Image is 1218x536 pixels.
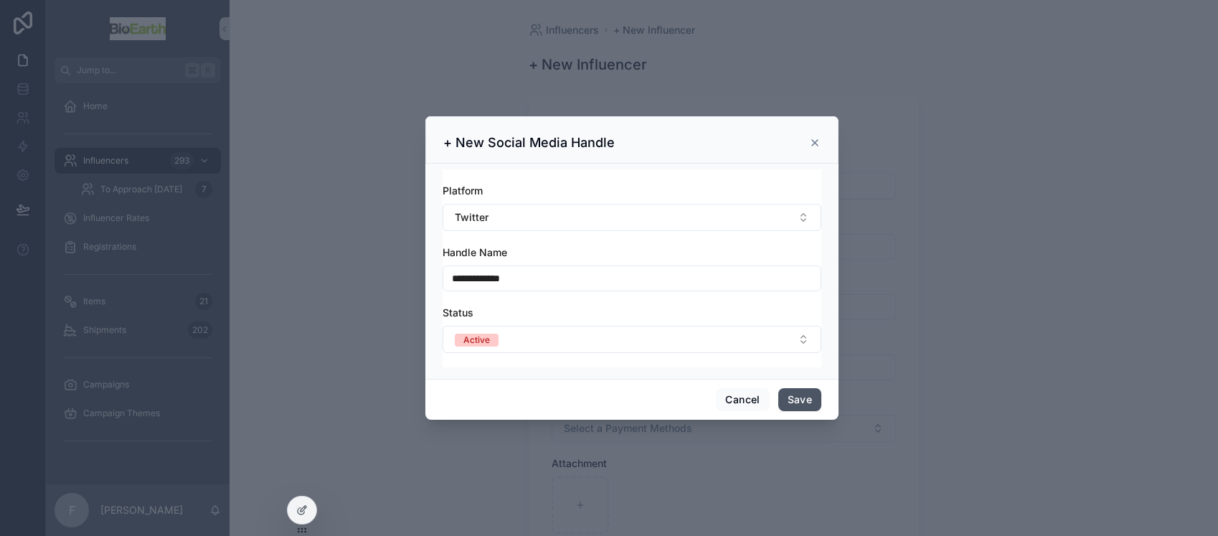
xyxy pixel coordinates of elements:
[455,210,488,225] span: Twitter
[443,246,507,258] span: Handle Name
[443,134,615,151] h3: + New Social Media Handle
[443,306,473,319] span: Status
[443,326,821,353] button: Select Button
[463,334,490,347] div: Active
[778,388,821,411] button: Save
[443,204,821,231] button: Select Button
[716,388,769,411] button: Cancel
[443,184,483,197] span: Platform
